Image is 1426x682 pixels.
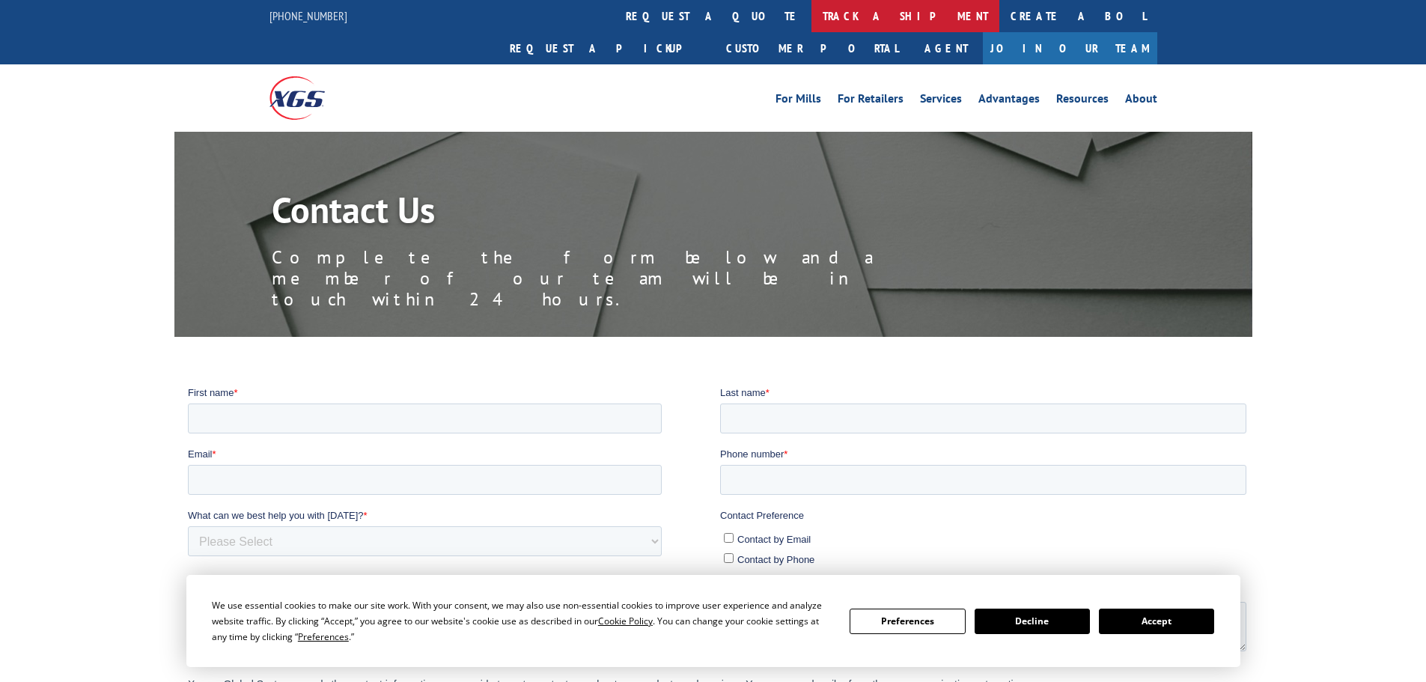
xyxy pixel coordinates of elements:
div: Cookie Consent Prompt [186,575,1240,667]
h1: Contact Us [272,192,945,235]
span: Preferences [298,630,349,643]
a: Advantages [978,93,1040,109]
div: We use essential cookies to make our site work. With your consent, we may also use non-essential ... [212,597,832,645]
a: Agent [909,32,983,64]
button: Accept [1099,609,1214,634]
button: Decline [975,609,1090,634]
p: Complete the form below and a member of our team will be in touch within 24 hours. [272,247,945,310]
a: Services [920,93,962,109]
a: For Retailers [838,93,904,109]
button: Preferences [850,609,965,634]
a: Customer Portal [715,32,909,64]
a: Resources [1056,93,1109,109]
a: Request a pickup [499,32,715,64]
span: Cookie Policy [598,615,653,627]
a: Join Our Team [983,32,1157,64]
a: About [1125,93,1157,109]
a: [PHONE_NUMBER] [269,8,347,23]
a: For Mills [776,93,821,109]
